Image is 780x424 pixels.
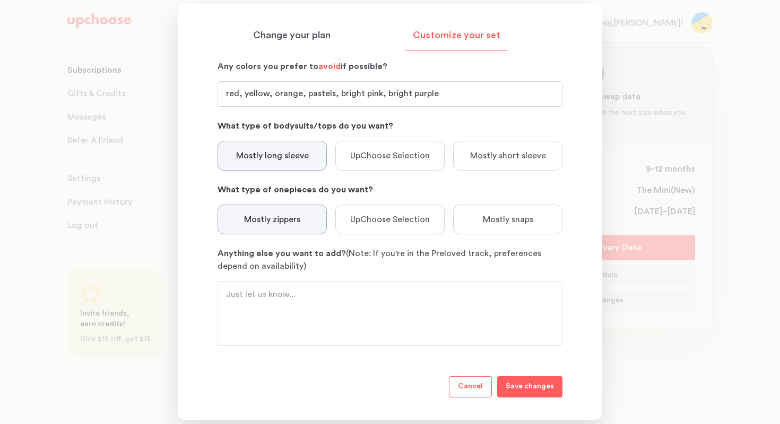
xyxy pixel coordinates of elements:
[218,60,562,73] p: Any colors you prefer to
[506,380,554,393] p: Save changes
[244,213,300,226] p: Mostly zippers
[350,213,430,226] p: UpChoose Selection
[497,376,562,397] button: Save changes
[236,149,309,162] p: Mostly long sleeve
[483,213,533,226] p: Mostly snaps
[470,149,546,162] p: Mostly short sleeve
[413,29,500,42] p: Customize your set
[218,247,562,273] p: Anything else you want to add?
[341,62,387,71] span: if possible?
[350,149,430,162] p: UpChoose Selection
[318,62,341,71] span: avoid
[218,81,562,107] input: Any color to avoid...
[218,120,562,132] p: What type of bodysuits/tops do you want?
[253,29,331,42] p: Change your plan
[218,183,562,196] p: What type of onepieces do you want?
[458,380,483,393] p: Cancel
[449,376,492,397] button: Cancel
[218,249,541,270] span: (Note: If you're in the Preloved track, preferences depend on availability)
